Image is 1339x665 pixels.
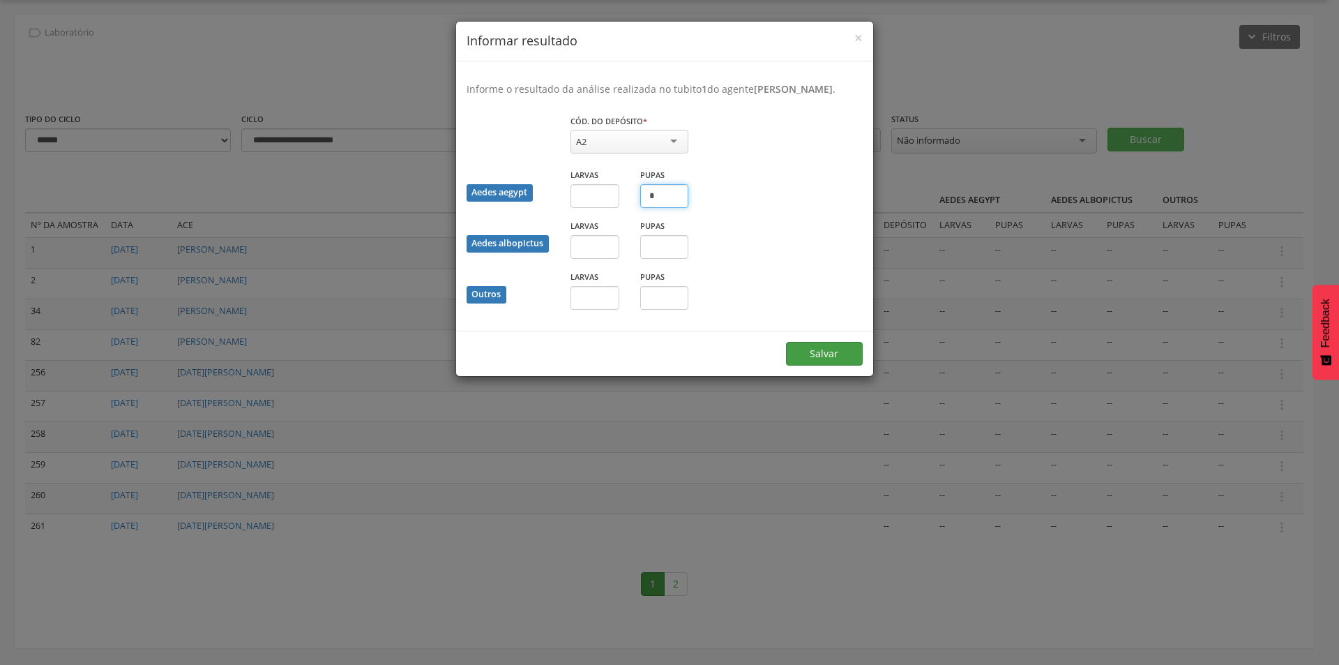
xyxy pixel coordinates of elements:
[702,82,707,96] b: 1
[570,170,598,181] label: Larvas
[640,170,665,181] label: Pupas
[467,32,863,50] h4: Informar resultado
[467,286,506,304] div: Outros
[1312,285,1339,380] button: Feedback - Mostrar pesquisa
[467,82,863,96] p: Informe o resultado da análise realizada no tubito do agente .
[570,271,598,283] label: Larvas
[570,116,647,127] label: Cód. do depósito
[1319,299,1332,348] span: Feedback
[640,221,665,232] label: Pupas
[576,135,587,148] div: A2
[854,28,863,47] span: ×
[640,271,665,283] label: Pupas
[570,221,598,232] label: Larvas
[754,82,833,96] b: [PERSON_NAME]
[854,31,863,45] button: Close
[786,342,863,366] button: Salvar
[467,184,533,202] div: Aedes aegypt
[467,235,549,253] div: Aedes albopictus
